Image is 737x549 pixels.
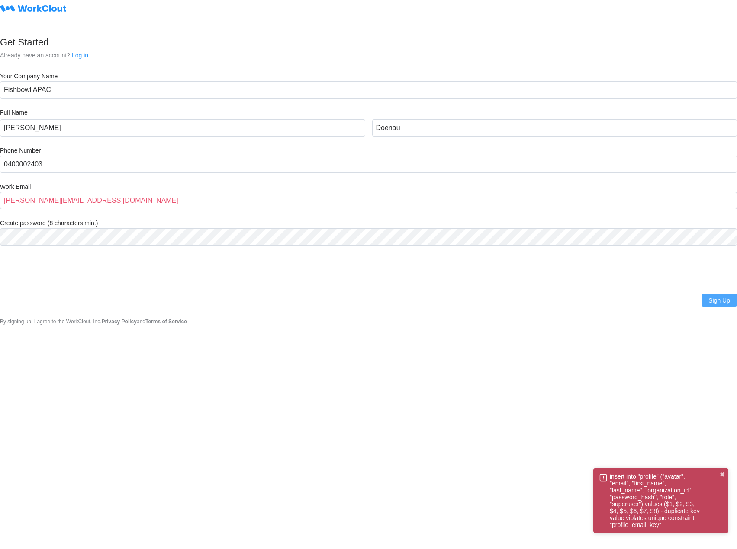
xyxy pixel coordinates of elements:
[720,471,725,478] button: close
[708,297,730,303] span: Sign Up
[610,473,702,528] div: insert into "profile" ("avatar", "email", "first_name", "last_name", "organization_id", "password...
[145,319,187,325] a: Terms of Service
[702,294,737,307] button: Sign Up
[102,319,137,325] a: Privacy Policy
[72,52,88,59] a: Log in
